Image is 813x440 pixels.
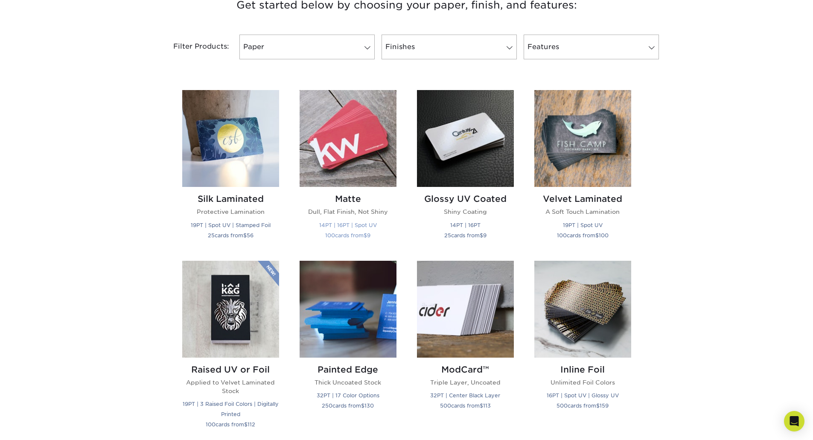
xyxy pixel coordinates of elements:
[239,35,375,59] a: Paper
[364,232,367,239] span: $
[382,35,517,59] a: Finishes
[534,207,631,216] p: A Soft Touch Lamination
[417,261,514,440] a: ModCard™ Business Cards ModCard™ Triple Layer, Uncoated 32PT | Center Black Layer 500cards from$113
[534,364,631,375] h2: Inline Foil
[300,378,396,387] p: Thick Uncoated Stock
[182,90,279,250] a: Silk Laminated Business Cards Silk Laminated Protective Lamination 19PT | Spot UV | Stamped Foil ...
[483,402,491,409] span: 113
[444,232,451,239] span: 25
[417,378,514,387] p: Triple Layer, Uncoated
[325,232,370,239] small: cards from
[325,232,335,239] span: 100
[440,402,451,409] span: 500
[599,232,609,239] span: 100
[557,232,609,239] small: cards from
[563,222,603,228] small: 19PT | Spot UV
[258,261,279,286] img: New Product
[191,222,271,228] small: 19PT | Spot UV | Stamped Foil
[784,411,804,431] div: Open Intercom Messenger
[480,402,483,409] span: $
[182,90,279,187] img: Silk Laminated Business Cards
[417,364,514,375] h2: ModCard™
[182,364,279,375] h2: Raised UV or Foil
[182,261,279,440] a: Raised UV or Foil Business Cards Raised UV or Foil Applied to Velvet Laminated Stock 19PT | 3 Rai...
[430,392,500,399] small: 32PT | Center Black Layer
[300,261,396,440] a: Painted Edge Business Cards Painted Edge Thick Uncoated Stock 32PT | 17 Color Options 250cards fr...
[483,232,487,239] span: 9
[444,232,487,239] small: cards from
[480,232,483,239] span: $
[322,402,374,409] small: cards from
[450,222,481,228] small: 14PT | 16PT
[322,402,332,409] span: 250
[367,232,370,239] span: 9
[300,90,396,250] a: Matte Business Cards Matte Dull, Flat Finish, Not Shiny 14PT | 16PT | Spot UV 100cards from$9
[534,194,631,204] h2: Velvet Laminated
[417,261,514,358] img: ModCard™ Business Cards
[417,90,514,250] a: Glossy UV Coated Business Cards Glossy UV Coated Shiny Coating 14PT | 16PT 25cards from$9
[317,392,379,399] small: 32PT | 17 Color Options
[595,232,599,239] span: $
[534,261,631,440] a: Inline Foil Business Cards Inline Foil Unlimited Foil Colors 16PT | Spot UV | Glossy UV 500cards ...
[182,261,279,358] img: Raised UV or Foil Business Cards
[206,421,255,428] small: cards from
[364,402,374,409] span: 130
[300,364,396,375] h2: Painted Edge
[300,194,396,204] h2: Matte
[244,421,248,428] span: $
[151,35,236,59] div: Filter Products:
[208,232,254,239] small: cards from
[417,90,514,187] img: Glossy UV Coated Business Cards
[534,90,631,250] a: Velvet Laminated Business Cards Velvet Laminated A Soft Touch Lamination 19PT | Spot UV 100cards ...
[557,402,568,409] span: 500
[182,378,279,396] p: Applied to Velvet Laminated Stock
[361,402,364,409] span: $
[206,421,216,428] span: 100
[182,207,279,216] p: Protective Lamination
[247,232,254,239] span: 56
[547,392,619,399] small: 16PT | Spot UV | Glossy UV
[440,402,491,409] small: cards from
[182,194,279,204] h2: Silk Laminated
[417,207,514,216] p: Shiny Coating
[183,401,279,417] small: 19PT | 3 Raised Foil Colors | Digitally Printed
[534,378,631,387] p: Unlimited Foil Colors
[534,261,631,358] img: Inline Foil Business Cards
[243,232,247,239] span: $
[208,232,215,239] span: 25
[524,35,659,59] a: Features
[557,402,609,409] small: cards from
[596,402,600,409] span: $
[300,207,396,216] p: Dull, Flat Finish, Not Shiny
[319,222,377,228] small: 14PT | 16PT | Spot UV
[534,90,631,187] img: Velvet Laminated Business Cards
[300,261,396,358] img: Painted Edge Business Cards
[417,194,514,204] h2: Glossy UV Coated
[557,232,567,239] span: 100
[300,90,396,187] img: Matte Business Cards
[600,402,609,409] span: 159
[248,421,255,428] span: 112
